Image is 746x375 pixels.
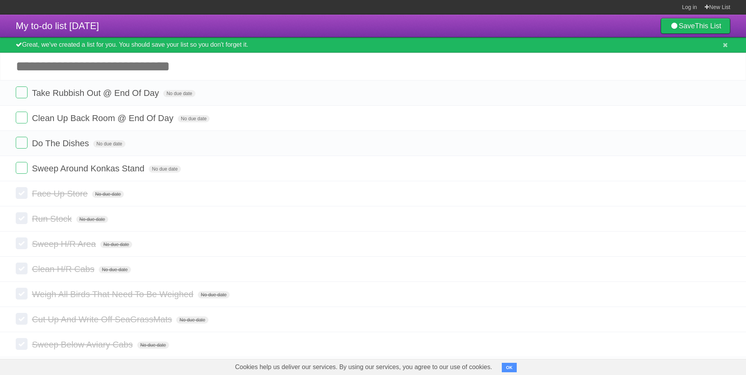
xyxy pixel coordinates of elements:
[32,164,146,173] span: Sweep Around Konkas Stand
[16,212,28,224] label: Done
[32,189,90,199] span: Face Up Store
[695,22,721,30] b: This List
[16,237,28,249] label: Done
[16,313,28,325] label: Done
[178,115,210,122] span: No due date
[16,20,99,31] span: My to-do list [DATE]
[16,288,28,300] label: Done
[32,214,74,224] span: Run Stock
[76,216,108,223] span: No due date
[100,241,132,248] span: No due date
[92,191,124,198] span: No due date
[16,338,28,350] label: Done
[149,165,181,173] span: No due date
[32,113,175,123] span: Clean Up Back Room @ End Of Day
[227,359,500,375] span: Cookies help us deliver our services. By using our services, you agree to our use of cookies.
[502,363,517,372] button: OK
[16,162,28,174] label: Done
[32,314,174,324] span: Cut Up And Write Off SeaGrassMats
[32,289,195,299] span: Weigh All Birds That Need To Be Weighed
[32,138,91,148] span: Do The Dishes
[99,266,131,273] span: No due date
[16,112,28,123] label: Done
[32,239,98,249] span: Sweep H/R Area
[32,88,161,98] span: Take Rubbish Out @ End Of Day
[16,86,28,98] label: Done
[32,340,134,349] span: Sweep Below Aviary Cabs
[16,187,28,199] label: Done
[16,137,28,149] label: Done
[661,18,730,34] a: SaveThis List
[198,291,230,298] span: No due date
[32,264,96,274] span: Clean H/R Cabs
[137,342,169,349] span: No due date
[176,316,208,324] span: No due date
[16,263,28,274] label: Done
[163,90,195,97] span: No due date
[93,140,125,147] span: No due date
